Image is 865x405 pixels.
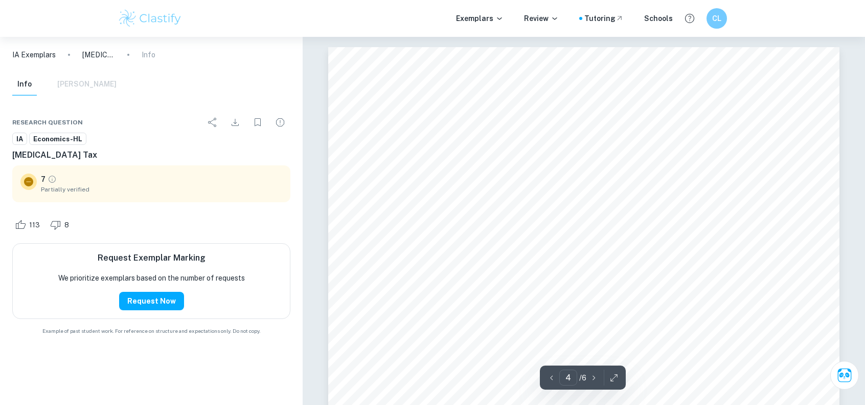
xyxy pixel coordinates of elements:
[247,112,268,133] div: Bookmark
[12,49,56,60] a: IA Exemplars
[389,386,758,396] span: same year, while [MEDICAL_DATA] products will increase by 62% of the list price by 2027.
[644,13,673,24] a: Schools
[579,372,586,383] p: / 6
[41,185,282,194] span: Partially verified
[707,8,727,29] button: CL
[456,13,504,24] p: Exemplars
[389,78,515,88] span: Economics IA Microeconomics
[524,13,559,24] p: Review
[82,49,115,60] p: [MEDICAL_DATA] Tax
[58,272,245,284] p: We prioritize exemplars based on the number of requests
[389,293,537,304] span: products such as e-cigarettes [DATE].
[59,220,75,230] span: 8
[775,78,780,89] span: 1
[12,149,290,161] h6: [MEDICAL_DATA] Tax
[389,178,456,188] span: The Denver Post
[41,174,45,185] p: 7
[98,252,206,264] h6: Request Exemplar Marking
[270,112,290,133] div: Report issue
[48,217,75,233] div: Dislike
[24,220,45,230] span: 113
[389,224,745,234] span: [US_STATE] Proposition EE results: Higher Tobacco, [MEDICAL_DATA] Tax Approved.
[389,270,744,281] span: Coloradans voted to approve a tax increase on tobacco products and a new tax on vaping
[12,217,45,233] div: Like
[389,132,611,142] span: [URL][DOMAIN_NAME][US_STATE][MEDICAL_DATA]
[584,13,624,24] a: Tutoring
[711,13,723,24] h6: CL
[142,49,155,60] p: Info
[12,327,290,335] span: Example of past student work. For reference on structure and expectations only. Do not copy.
[29,133,86,145] a: Economics-HL
[12,118,83,127] span: Research question
[12,133,27,145] a: IA
[225,112,245,133] div: Download
[119,292,184,310] button: Request Now
[389,339,756,350] span: Proposition EE will increase the tax on a pack of cigarettes from 84 cents to $2.64 by 2027.
[681,10,698,27] button: Help and Feedback
[118,8,183,29] img: Clastify logo
[48,175,57,184] a: Grade partially verified
[12,73,37,96] button: Info
[389,363,775,373] span: Taxes on other tobacco products will also increase to 22% of the manufacturer’s list price by the
[13,134,27,144] span: IA
[30,134,86,144] span: Economics-HL
[830,361,859,390] button: Ask Clai
[202,112,223,133] div: Share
